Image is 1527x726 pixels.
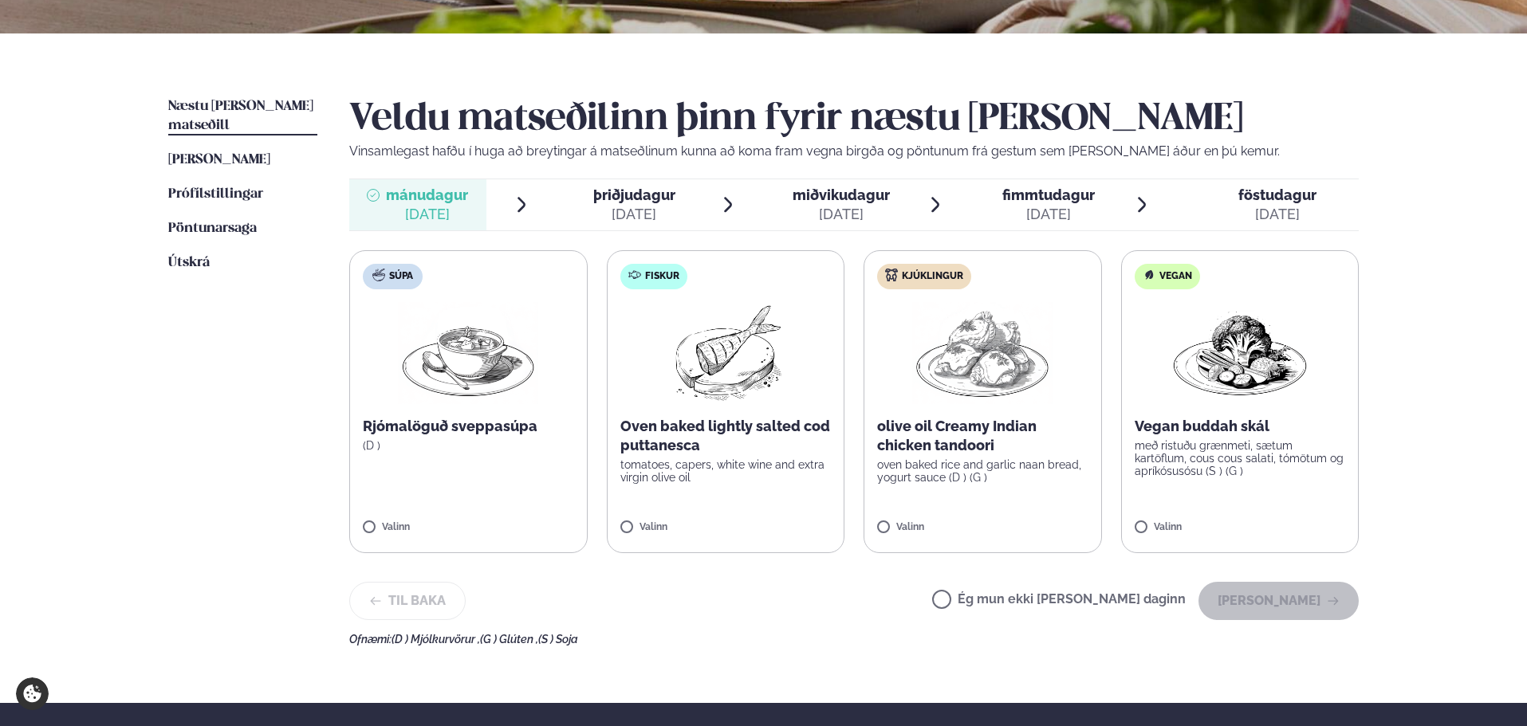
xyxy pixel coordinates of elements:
span: mánudagur [386,186,468,203]
img: soup.svg [372,269,385,281]
div: [DATE] [1238,205,1316,224]
p: Vinsamlegast hafðu í huga að breytingar á matseðlinum kunna að koma fram vegna birgða og pöntunum... [349,142,1359,161]
div: [DATE] [386,205,468,224]
span: Fiskur [645,270,679,283]
span: Vegan [1159,270,1192,283]
a: Cookie settings [16,677,49,710]
span: [PERSON_NAME] [168,153,270,167]
a: Næstu [PERSON_NAME] matseðill [168,97,317,135]
p: tomatoes, capers, white wine and extra virgin olive oil [620,458,832,484]
img: fish.svg [628,269,641,281]
a: [PERSON_NAME] [168,151,270,170]
div: [DATE] [793,205,890,224]
h2: Veldu matseðilinn þinn fyrir næstu [PERSON_NAME] [349,97,1359,142]
button: [PERSON_NAME] [1198,582,1359,620]
span: Kjúklingur [902,270,963,283]
img: Vegan.png [1170,302,1310,404]
img: chicken.svg [885,269,898,281]
img: Chicken-thighs.png [912,302,1053,404]
span: Pöntunarsaga [168,222,257,235]
span: fimmtudagur [1002,186,1095,203]
a: Prófílstillingar [168,185,263,204]
span: Prófílstillingar [168,187,263,201]
img: Fish.png [655,302,796,404]
p: Vegan buddah skál [1135,417,1346,436]
a: Útskrá [168,253,210,273]
span: Útskrá [168,256,210,269]
span: Súpa [389,270,413,283]
p: (D ) [363,439,574,452]
div: [DATE] [1002,205,1095,224]
span: föstudagur [1238,186,1316,203]
span: (G ) Glúten , [480,633,538,646]
p: oven baked rice and garlic naan bread, yogurt sauce (D ) (G ) [877,458,1088,484]
img: Vegan.svg [1143,269,1155,281]
p: Rjómalöguð sveppasúpa [363,417,574,436]
span: (S ) Soja [538,633,578,646]
span: miðvikudagur [793,186,890,203]
div: Ofnæmi: [349,633,1359,646]
img: Soup.png [398,302,538,404]
div: [DATE] [593,205,675,224]
span: þriðjudagur [593,186,675,203]
button: Til baka [349,582,466,620]
p: Oven baked lightly salted cod puttanesca [620,417,832,455]
span: (D ) Mjólkurvörur , [392,633,480,646]
span: Næstu [PERSON_NAME] matseðill [168,100,313,132]
p: olive oil Creamy Indian chicken tandoori [877,417,1088,455]
a: Pöntunarsaga [168,219,257,238]
p: með ristuðu grænmeti, sætum kartöflum, cous cous salati, tómötum og apríkósusósu (S ) (G ) [1135,439,1346,477]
